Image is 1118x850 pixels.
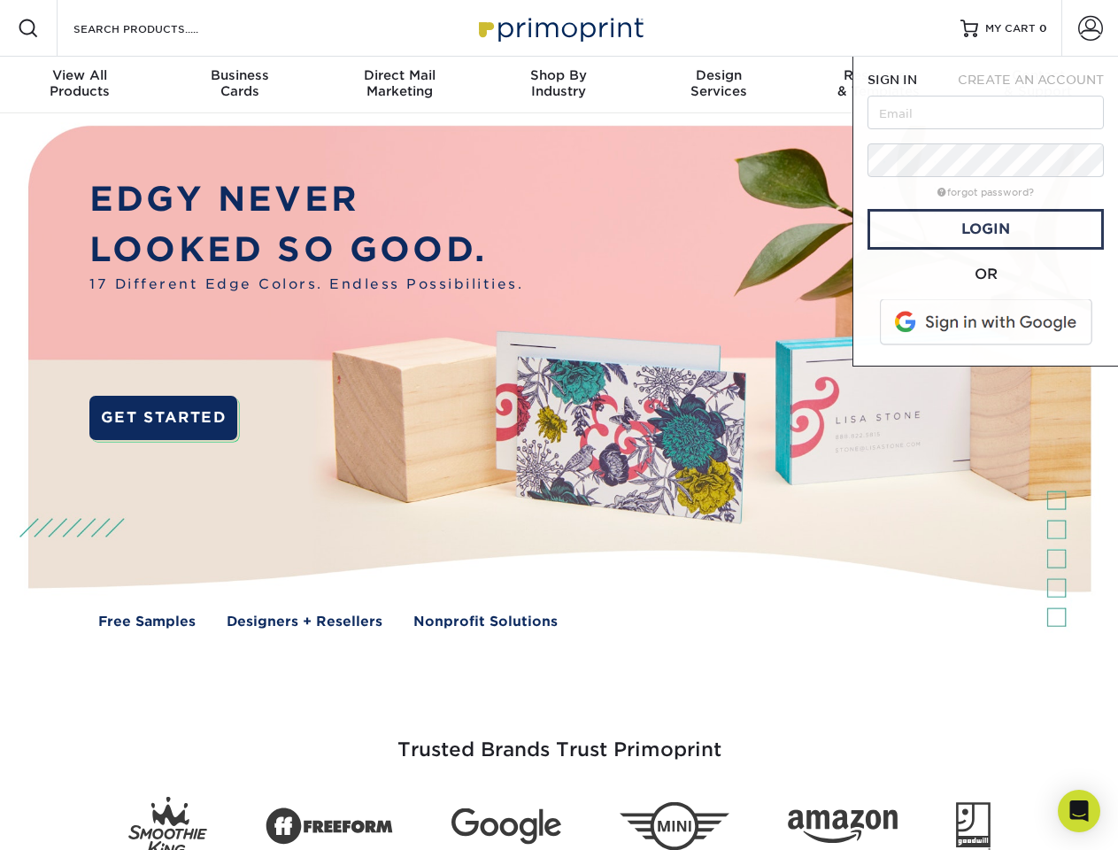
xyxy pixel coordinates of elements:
[798,67,958,99] div: & Templates
[89,396,237,440] a: GET STARTED
[639,67,798,99] div: Services
[867,209,1104,250] a: Login
[937,187,1034,198] a: forgot password?
[227,612,382,632] a: Designers + Resellers
[798,67,958,83] span: Resources
[639,57,798,113] a: DesignServices
[867,264,1104,285] div: OR
[479,67,638,83] span: Shop By
[89,274,523,295] span: 17 Different Edge Colors. Endless Possibilities.
[159,67,319,99] div: Cards
[788,810,898,844] img: Amazon
[89,174,523,225] p: EDGY NEVER
[639,67,798,83] span: Design
[867,73,917,87] span: SIGN IN
[479,67,638,99] div: Industry
[451,808,561,845] img: Google
[985,21,1036,36] span: MY CART
[320,57,479,113] a: Direct MailMarketing
[958,73,1104,87] span: CREATE AN ACCOUNT
[72,18,244,39] input: SEARCH PRODUCTS.....
[867,96,1104,129] input: Email
[1039,22,1047,35] span: 0
[471,9,648,47] img: Primoprint
[956,802,991,850] img: Goodwill
[320,67,479,83] span: Direct Mail
[159,57,319,113] a: BusinessCards
[479,57,638,113] a: Shop ByIndustry
[42,696,1077,783] h3: Trusted Brands Trust Primoprint
[1058,790,1100,832] div: Open Intercom Messenger
[798,57,958,113] a: Resources& Templates
[98,612,196,632] a: Free Samples
[413,612,558,632] a: Nonprofit Solutions
[320,67,479,99] div: Marketing
[89,225,523,275] p: LOOKED SO GOOD.
[159,67,319,83] span: Business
